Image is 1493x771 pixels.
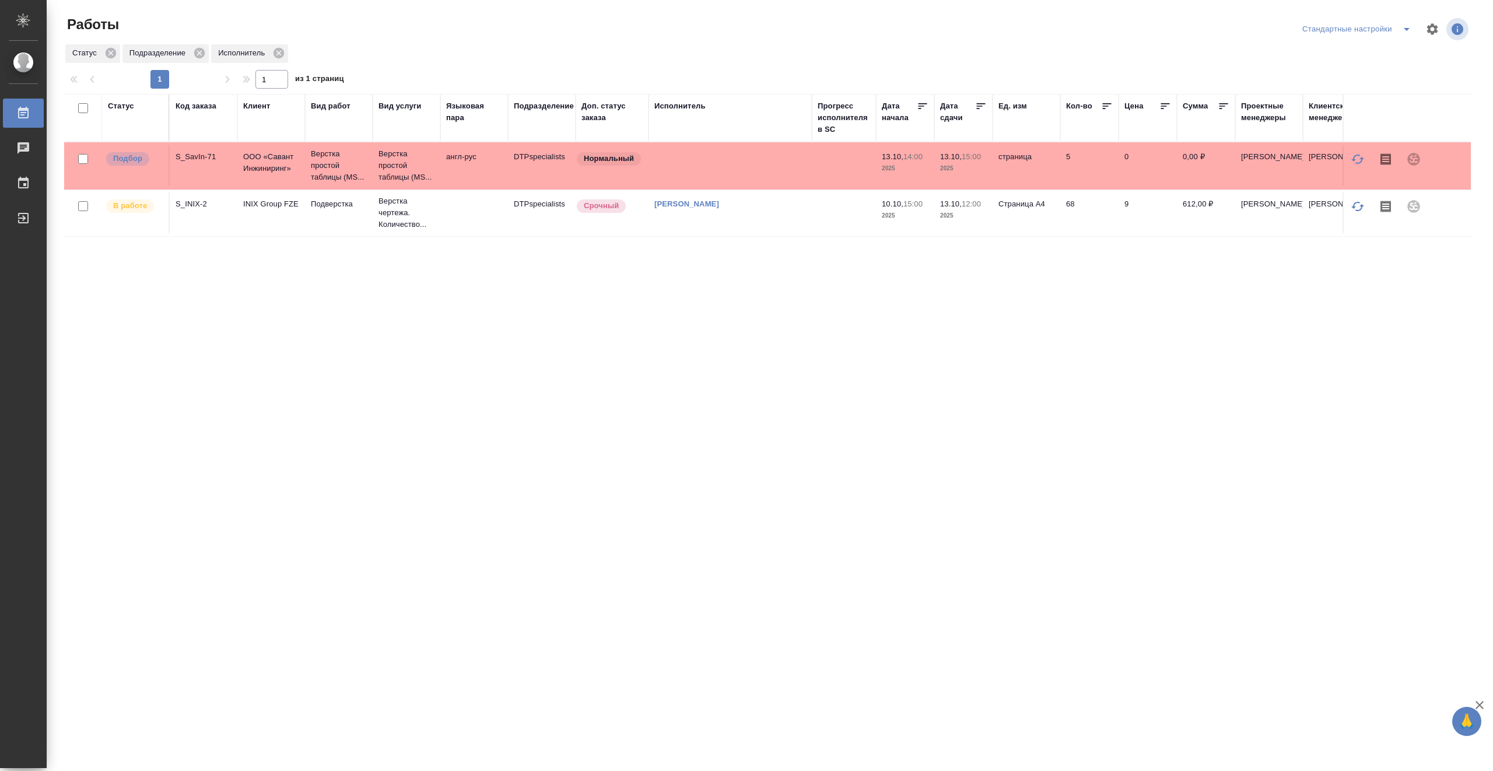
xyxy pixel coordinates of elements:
div: Прогресс исполнителя в SC [818,100,870,135]
p: 13.10, [940,152,962,161]
td: англ-рус [440,145,508,186]
span: из 1 страниц [295,72,344,89]
p: Верстка простой таблицы (MS... [378,148,434,183]
p: Верстка простой таблицы (MS... [311,148,367,183]
a: [PERSON_NAME] [654,199,719,208]
p: 13.10, [940,199,962,208]
td: DTPspecialists [508,145,576,186]
div: Вид услуги [378,100,422,112]
div: Кол-во [1066,100,1092,112]
td: [PERSON_NAME] [1235,192,1303,233]
td: страница [993,145,1060,186]
p: 2025 [940,210,987,222]
p: ООО «Савант Инжиниринг» [243,151,299,174]
div: Ед. изм [998,100,1027,112]
div: Подразделение [122,44,209,63]
div: Исполнитель [654,100,706,112]
td: [PERSON_NAME] [1303,192,1371,233]
div: Код заказа [176,100,216,112]
div: Дата начала [882,100,917,124]
div: Проект не привязан [1400,145,1428,173]
p: Нормальный [584,153,634,164]
div: Клиент [243,100,270,112]
td: [PERSON_NAME] [1303,145,1371,186]
p: 14:00 [903,152,923,161]
div: Клиентские менеджеры [1309,100,1365,124]
div: Доп. статус заказа [581,100,643,124]
p: 13.10, [882,152,903,161]
p: Исполнитель [218,47,269,59]
td: 612,00 ₽ [1177,192,1235,233]
td: 0,00 ₽ [1177,145,1235,186]
td: 0 [1119,145,1177,186]
span: Посмотреть информацию [1446,18,1471,40]
td: DTPspecialists [508,192,576,233]
span: Настроить таблицу [1418,15,1446,43]
p: Подбор [113,153,142,164]
td: 68 [1060,192,1119,233]
p: 10.10, [882,199,903,208]
div: Проект не привязан [1400,192,1428,220]
div: Проектные менеджеры [1241,100,1297,124]
p: Статус [72,47,101,59]
div: Подразделение [514,100,574,112]
div: Статус [65,44,120,63]
div: Сумма [1183,100,1208,112]
p: В работе [113,200,147,212]
p: 2025 [940,163,987,174]
p: INIX Group FZE [243,198,299,210]
div: Дата сдачи [940,100,975,124]
div: S_INIX-2 [176,198,232,210]
span: 🙏 [1457,709,1477,734]
p: Подразделение [129,47,190,59]
div: Можно подбирать исполнителей [105,151,163,167]
p: 15:00 [903,199,923,208]
button: 🙏 [1452,707,1481,736]
div: Цена [1124,100,1144,112]
div: split button [1299,20,1418,38]
button: Скопировать мини-бриф [1372,192,1400,220]
div: Языковая пара [446,100,502,124]
td: 5 [1060,145,1119,186]
p: Подверстка [311,198,367,210]
div: Исполнитель выполняет работу [105,198,163,214]
td: [PERSON_NAME] [1235,145,1303,186]
p: 12:00 [962,199,981,208]
button: Обновить [1344,192,1372,220]
p: Верстка чертежа. Количество... [378,195,434,230]
td: Страница А4 [993,192,1060,233]
button: Скопировать мини-бриф [1372,145,1400,173]
p: Срочный [584,200,619,212]
p: 2025 [882,163,928,174]
p: 2025 [882,210,928,222]
span: Работы [64,15,119,34]
button: Обновить [1344,145,1372,173]
td: 9 [1119,192,1177,233]
div: Исполнитель [211,44,288,63]
div: S_SavIn-71 [176,151,232,163]
div: Статус [108,100,134,112]
p: 15:00 [962,152,981,161]
div: Вид работ [311,100,351,112]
